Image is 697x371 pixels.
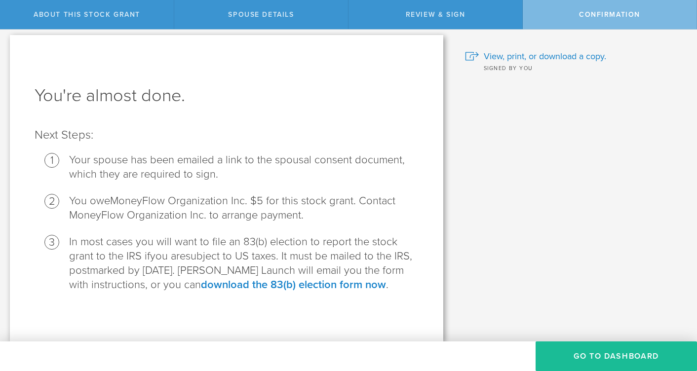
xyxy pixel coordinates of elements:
[536,341,697,371] button: Go to Dashboard
[406,10,465,19] span: Review & Sign
[228,10,294,19] span: Spouse Details
[69,235,419,292] li: In most cases you will want to file an 83(b) election to report the stock grant to the IRS if sub...
[69,194,110,207] span: You owe
[69,194,419,223] li: MoneyFlow Organization Inc. $5 for this stock grant. Contact MoneyFlow Organization Inc. to arran...
[484,50,606,63] span: View, print, or download a copy.
[34,10,140,19] span: About this stock grant
[465,63,682,73] div: Signed by you
[648,294,697,341] iframe: Chat Widget
[35,84,419,108] h1: You're almost done.
[69,153,419,182] li: Your spouse has been emailed a link to the spousal consent document, which they are required to s...
[35,127,419,143] p: Next Steps:
[579,10,640,19] span: Confirmation
[150,250,186,262] span: you are
[201,278,386,291] a: download the 83(b) election form now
